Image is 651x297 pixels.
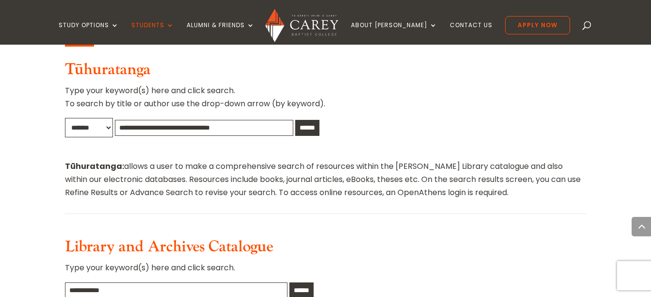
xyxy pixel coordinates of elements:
h3: Library and Archives Catalogue [65,238,586,261]
a: Contact Us [450,22,492,45]
p: Type your keyword(s) here and click search. [65,261,586,282]
a: About [PERSON_NAME] [351,22,437,45]
p: allows a user to make a comprehensive search of resources within the [PERSON_NAME] Library catalo... [65,160,586,199]
img: Carey Baptist College [265,9,339,42]
strong: Tūhuratanga: [65,161,124,172]
a: Alumni & Friends [187,22,254,45]
a: Students [131,22,174,45]
p: Type your keyword(s) here and click search. To search by title or author use the drop-down arrow ... [65,84,586,118]
a: Apply Now [505,16,570,34]
h3: Tūhuratanga [65,61,586,84]
a: Study Options [59,22,119,45]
